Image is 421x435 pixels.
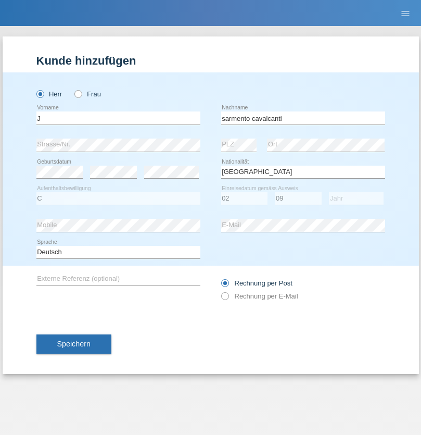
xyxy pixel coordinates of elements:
h1: Kunde hinzufügen [36,54,385,67]
input: Rechnung per Post [221,279,228,292]
label: Rechnung per E-Mail [221,292,298,300]
button: Speichern [36,334,111,354]
input: Herr [36,90,43,97]
label: Frau [74,90,101,98]
a: menu [395,10,416,16]
label: Herr [36,90,62,98]
span: Speichern [57,340,91,348]
label: Rechnung per Post [221,279,292,287]
input: Rechnung per E-Mail [221,292,228,305]
input: Frau [74,90,81,97]
i: menu [400,8,411,19]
